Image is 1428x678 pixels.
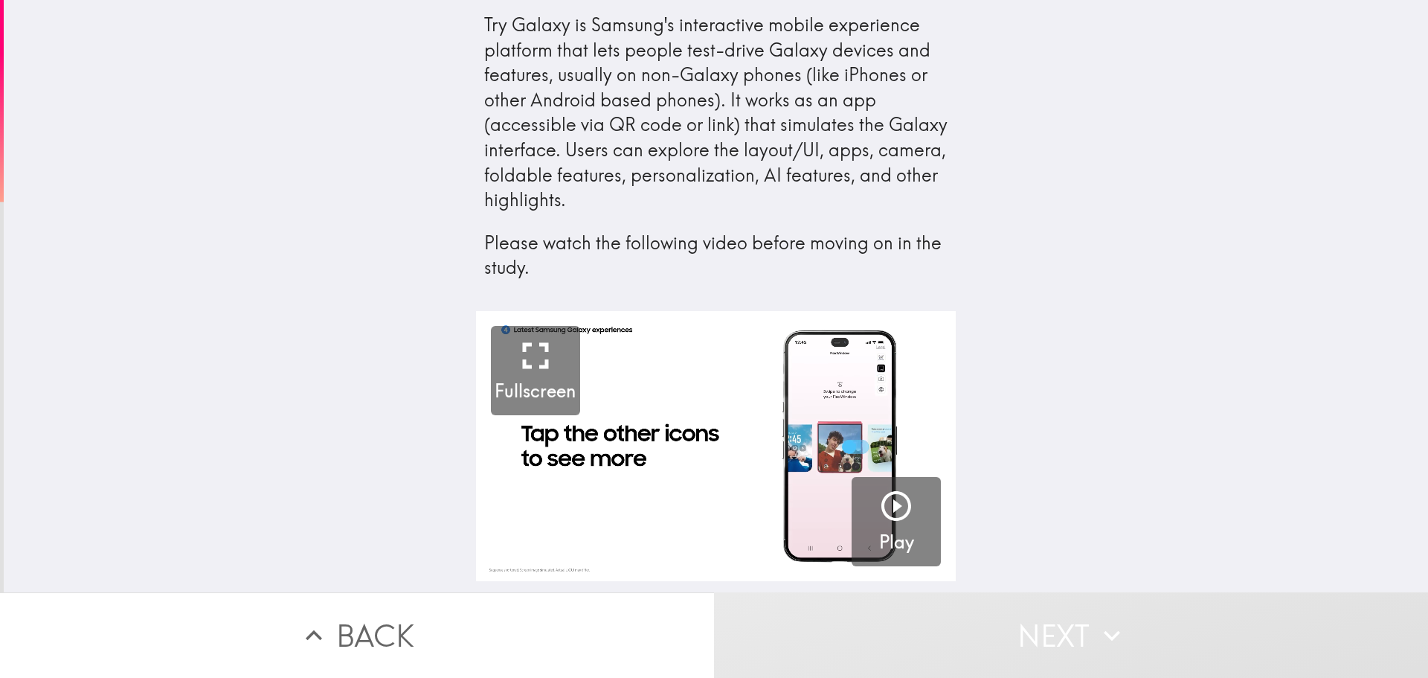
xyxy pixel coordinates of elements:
[484,231,948,281] p: Please watch the following video before moving on in the study.
[484,13,948,281] div: Try Galaxy is Samsung's interactive mobile experience platform that lets people test-drive Galaxy...
[714,592,1428,678] button: Next
[879,530,914,555] h5: Play
[896,319,941,350] div: 2:49
[491,326,580,415] button: Fullscreen
[495,379,576,404] h5: Fullscreen
[852,477,941,566] button: Play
